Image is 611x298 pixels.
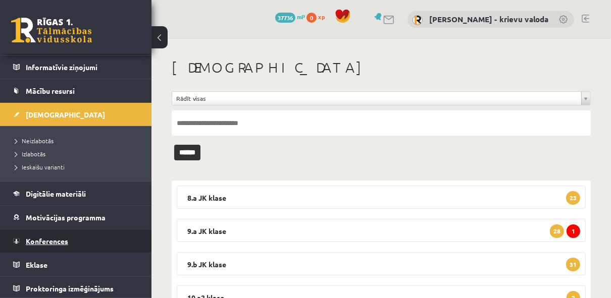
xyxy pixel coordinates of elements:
legend: 8.a JK klase [177,186,586,209]
a: [DEMOGRAPHIC_DATA] [13,103,139,126]
legend: 9.b JK klase [177,252,586,275]
span: 0 [307,13,317,23]
span: Eklase [26,260,47,269]
legend: Informatīvie ziņojumi [26,55,139,79]
a: Rīgas 1. Tālmācības vidusskola [11,18,92,43]
span: Neizlabotās [15,137,54,145]
span: Rādīt visas [176,92,577,105]
span: xp [318,13,325,21]
span: [DEMOGRAPHIC_DATA] [26,110,105,119]
a: Motivācijas programma [13,206,139,229]
a: 0 xp [307,13,330,21]
span: mP [297,13,305,21]
a: [PERSON_NAME] - krievu valoda [429,14,548,24]
h1: [DEMOGRAPHIC_DATA] [172,59,591,76]
span: 1 [567,224,580,238]
span: 37736 [275,13,295,23]
a: Digitālie materiāli [13,182,139,205]
a: Neizlabotās [15,136,141,145]
a: Eklase [13,253,139,276]
span: 23 [566,191,580,205]
a: Konferences [13,229,139,253]
img: Ludmila Ziediņa - krievu valoda [413,15,423,25]
span: Digitālie materiāli [26,189,86,198]
a: 37736 mP [275,13,305,21]
span: 28 [550,224,564,238]
a: Mācību resursi [13,79,139,102]
a: Ieskaišu varianti [15,162,141,171]
span: Konferences [26,236,68,246]
a: Izlabotās [15,149,141,158]
span: Ieskaišu varianti [15,163,65,171]
a: Rādīt visas [172,92,590,105]
legend: 9.a JK klase [177,219,586,242]
span: Izlabotās [15,150,45,158]
span: Motivācijas programma [26,213,106,222]
span: Mācību resursi [26,86,75,95]
span: Proktoringa izmēģinājums [26,284,114,293]
span: 31 [566,258,580,271]
a: Informatīvie ziņojumi [13,55,139,79]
